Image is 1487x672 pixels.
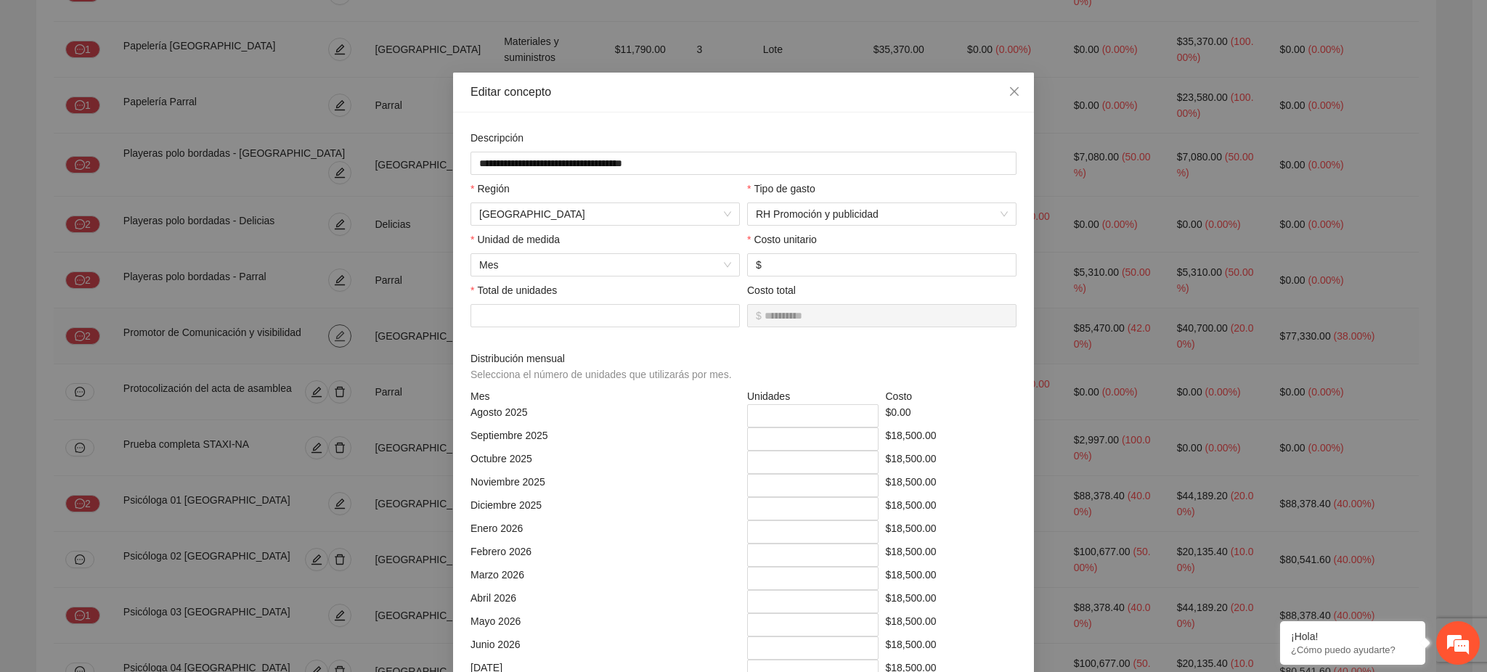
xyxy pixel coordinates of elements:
[467,544,743,567] div: Febrero 2026
[467,613,743,636] div: Mayo 2026
[882,520,1021,544] div: $18,500.00
[76,74,244,93] div: Chatee con nosotros ahora
[882,388,1021,404] div: Costo
[467,567,743,590] div: Marzo 2026
[756,203,1008,225] span: RH Promoción y publicidad
[467,427,743,451] div: Septiembre 2025
[479,203,731,225] span: Chihuahua
[467,590,743,613] div: Abril 2026
[756,257,762,273] span: $
[747,181,815,197] label: Tipo de gasto
[882,404,1021,427] div: $0.00
[995,73,1034,112] button: Close
[882,544,1021,567] div: $18,500.00
[882,636,1021,660] div: $18,500.00
[882,451,1021,474] div: $18,500.00
[467,520,743,544] div: Enero 2026
[882,497,1021,520] div: $18,500.00
[467,474,743,497] div: Noviembre 2025
[470,351,737,382] span: Distribución mensual
[882,567,1021,590] div: $18,500.00
[84,194,200,340] span: Estamos en línea.
[238,7,273,42] div: Minimizar ventana de chat en vivo
[470,282,557,298] label: Total de unidades
[467,636,743,660] div: Junio 2026
[7,396,277,447] textarea: Escriba su mensaje y pulse “Intro”
[467,404,743,427] div: Agosto 2025
[747,282,796,298] label: Costo total
[470,369,732,380] span: Selecciona el número de unidades que utilizarás por mes.
[882,427,1021,451] div: $18,500.00
[467,451,743,474] div: Octubre 2025
[467,497,743,520] div: Diciembre 2025
[1291,631,1414,642] div: ¡Hola!
[1291,644,1414,655] p: ¿Cómo puedo ayudarte?
[882,613,1021,636] div: $18,500.00
[470,231,560,247] label: Unidad de medida
[756,308,762,324] span: $
[882,590,1021,613] div: $18,500.00
[470,181,510,197] label: Región
[467,388,743,404] div: Mes
[479,254,731,276] span: Mes
[743,388,882,404] div: Unidades
[1009,86,1020,97] span: close
[470,84,1017,100] div: Editar concepto
[470,130,523,146] label: Descripción
[747,231,817,247] label: Costo unitario
[882,474,1021,497] div: $18,500.00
